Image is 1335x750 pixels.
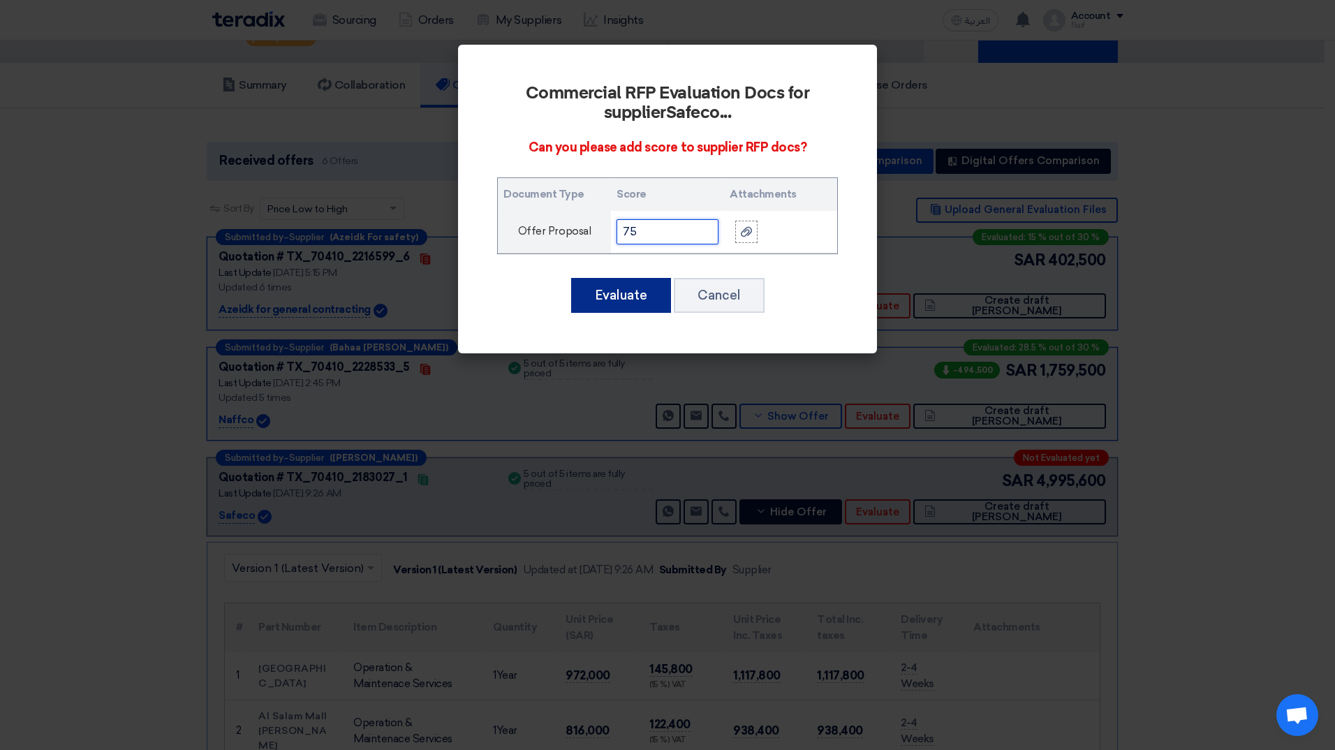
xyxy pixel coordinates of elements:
[1276,694,1318,736] a: Open chat
[498,211,611,253] td: Offer Proposal
[724,178,837,211] th: Attachments
[666,105,720,122] b: Safeco
[571,278,671,313] button: Evaluate
[529,140,807,155] span: Can you please add score to supplier RFP docs?
[497,84,838,123] h2: Commercial RFP Evaluation Docs for supplier ...
[617,219,718,244] input: Score..
[498,178,611,211] th: Document Type
[611,178,724,211] th: Score
[674,278,765,313] button: Cancel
